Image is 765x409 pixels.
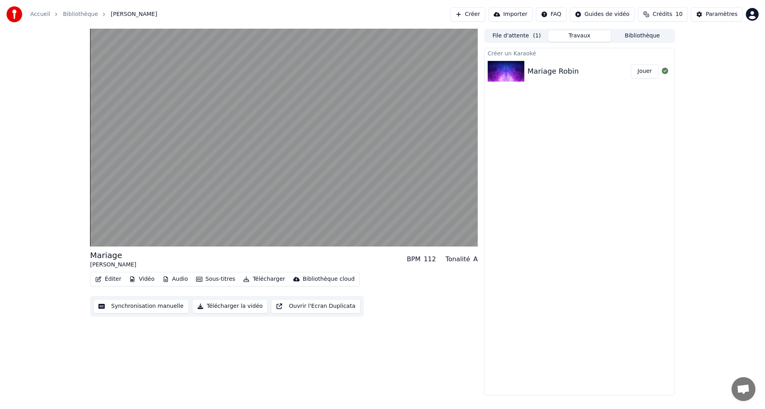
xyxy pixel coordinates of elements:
button: Importer [488,7,533,22]
div: Mariage Robin [528,66,579,77]
div: BPM [407,254,420,264]
div: Paramètres [706,10,738,18]
button: Créer [450,7,485,22]
button: Télécharger [240,274,288,285]
a: Ouvrir le chat [732,377,755,401]
div: A [473,254,478,264]
button: Jouer [631,64,659,78]
span: Crédits [653,10,672,18]
div: 112 [424,254,436,264]
div: [PERSON_NAME] [90,261,136,269]
a: Accueil [30,10,50,18]
button: Vidéo [126,274,157,285]
div: Créer un Karaoké [484,48,675,58]
button: FAQ [536,7,567,22]
button: File d'attente [485,30,548,42]
button: Crédits10 [638,7,688,22]
button: Travaux [548,30,611,42]
button: Télécharger la vidéo [192,299,268,313]
span: ( 1 ) [533,32,541,40]
button: Sous-titres [193,274,239,285]
div: Mariage [90,250,136,261]
span: [PERSON_NAME] [111,10,157,18]
button: Audio [159,274,191,285]
button: Éditer [92,274,124,285]
button: Guides de vidéo [570,7,635,22]
nav: breadcrumb [30,10,157,18]
span: 10 [675,10,683,18]
button: Paramètres [691,7,743,22]
button: Synchronisation manuelle [93,299,189,313]
button: Bibliothèque [611,30,674,42]
img: youka [6,6,22,22]
div: Bibliothèque cloud [303,275,355,283]
button: Ouvrir l'Ecran Duplicata [271,299,361,313]
a: Bibliothèque [63,10,98,18]
div: Tonalité [445,254,470,264]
